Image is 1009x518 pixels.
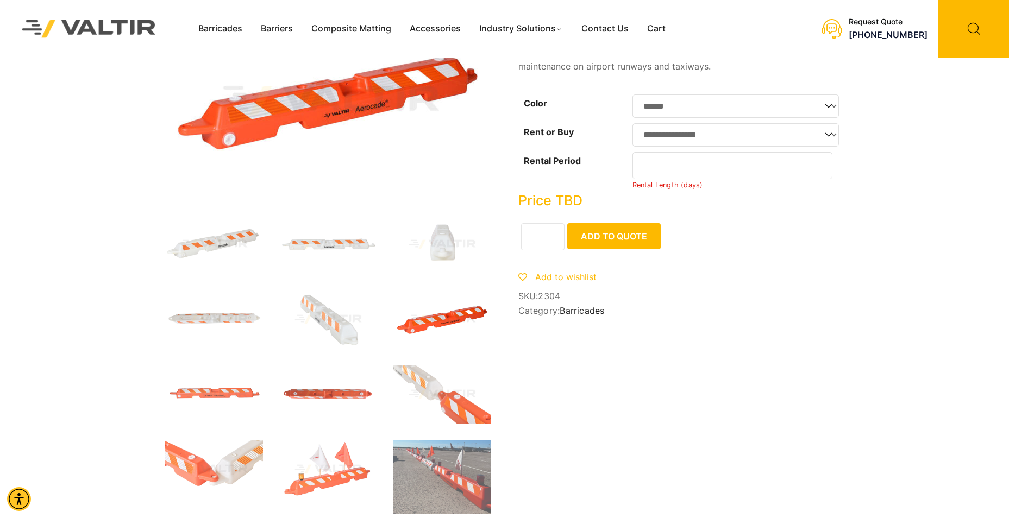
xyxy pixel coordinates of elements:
[572,21,638,37] a: Contact Us
[279,365,377,424] img: An orange traffic barrier with white reflective stripes, designed for road safety and visibility.
[567,223,661,249] button: Add to Quote
[400,21,470,37] a: Accessories
[518,271,597,282] a: Add to wishlist
[393,215,491,274] img: A white plastic container with a spout, featuring horizontal red stripes on the side.
[524,127,574,137] label: Rent or Buy
[849,29,927,40] a: call (888) 496-3625
[393,440,491,514] img: A row of safety barriers with red and white stripes and flags, placed on an airport tarmac.
[518,192,582,209] bdi: Price TBD
[189,21,252,37] a: Barricades
[393,365,491,424] img: Two interlocking traffic barriers, one white with orange stripes and one orange with white stripe...
[165,365,263,424] img: An orange traffic barrier with reflective white stripes, labeled "Aerocade," designed for safety ...
[7,487,31,511] div: Accessibility Menu
[279,290,377,349] img: A white traffic barrier with orange and white reflective stripes, designed for road safety and de...
[279,215,377,274] img: A white safety barrier with orange reflective stripes and the brand name "Aerocade" printed on it.
[302,21,400,37] a: Composite Matting
[535,271,597,282] span: Add to wishlist
[521,223,565,250] input: Product quantity
[470,21,573,37] a: Industry Solutions
[518,149,632,192] th: Rental Period
[849,17,927,27] div: Request Quote
[165,215,263,274] img: Aerocade_Nat_3Q-1.jpg
[632,152,833,179] input: Number
[518,291,844,301] span: SKU:
[165,290,263,349] img: text, letter
[8,6,170,52] img: Valtir Rentals
[524,98,547,109] label: Color
[632,181,703,189] small: Rental Length (days)
[279,440,377,498] img: An orange traffic barrier with a flashing light and two flags, one red and one white, for road sa...
[252,21,302,37] a: Barriers
[538,290,560,301] span: 2304
[393,290,491,349] img: An orange traffic barrier with reflective white stripes, designed for safety and visibility.
[560,305,604,316] a: Barricades
[165,440,263,498] img: Two traffic barriers, one orange and one white, connected at an angle, featuring reflective strip...
[638,21,675,37] a: Cart
[518,306,844,316] span: Category:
